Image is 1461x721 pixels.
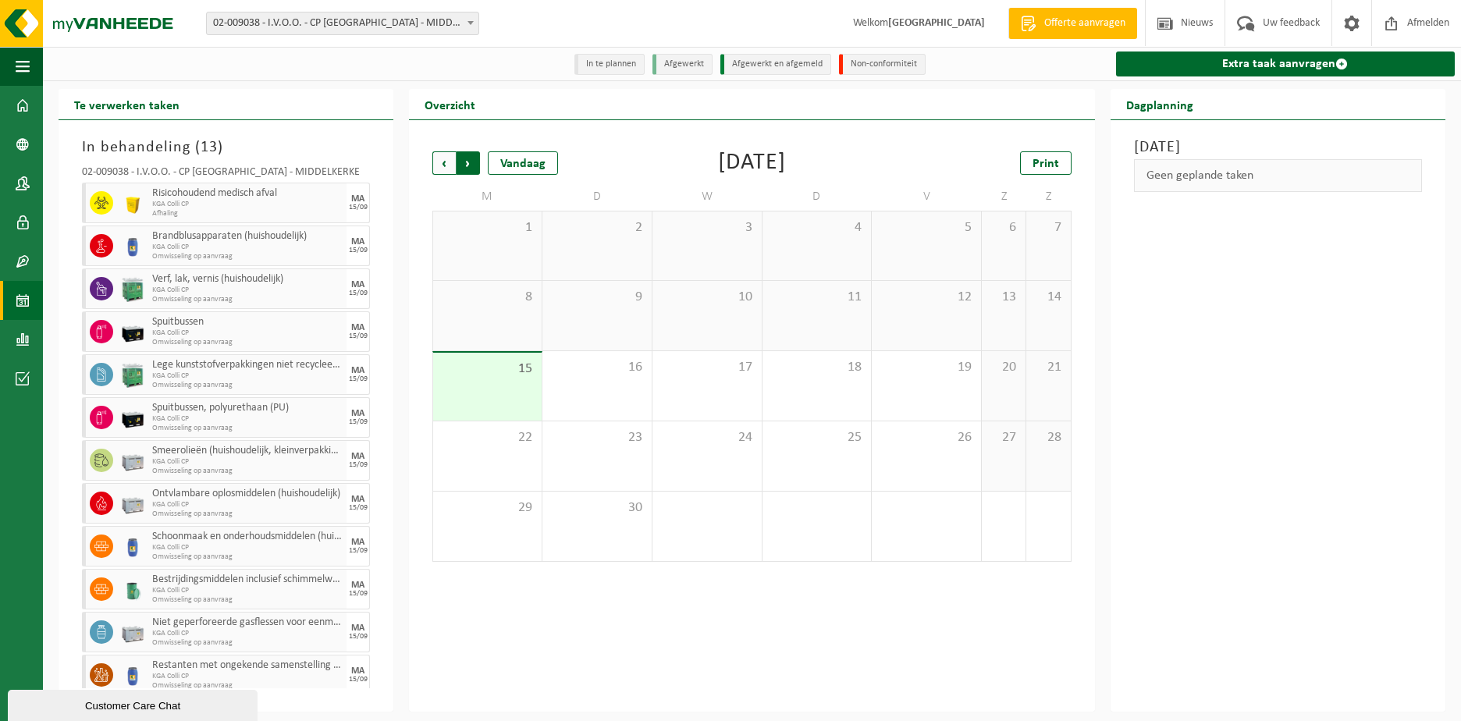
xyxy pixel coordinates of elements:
span: Spuitbussen, polyurethaan (PU) [152,402,343,414]
strong: [GEOGRAPHIC_DATA] [888,17,985,29]
span: Restanten met ongekende samenstelling (huishoudelijk) [152,659,343,672]
div: 15/09 [349,676,368,684]
span: Omwisseling op aanvraag [152,595,343,605]
span: Omwisseling op aanvraag [152,638,343,648]
img: PB-LB-0680-HPE-BK-11 [121,406,144,429]
span: 22 [441,429,534,446]
div: 15/09 [349,418,368,426]
span: KGA Colli CP [152,672,343,681]
span: Brandblusapparaten (huishoudelijk) [152,230,343,243]
div: 15/09 [349,461,368,469]
img: PB-LB-0680-HPE-GY-11 [121,492,144,515]
td: M [432,183,542,211]
img: PB-HB-1400-HPE-GN-11 [121,276,144,302]
span: Omwisseling op aanvraag [152,252,343,261]
div: MA [351,366,364,375]
span: 13 [201,140,218,155]
div: MA [351,280,364,289]
span: Omwisseling op aanvraag [152,681,343,691]
span: 15 [441,360,534,378]
h2: Dagplanning [1111,89,1209,119]
img: PB-OT-0120-HPE-00-02 [121,234,144,257]
span: 18 [770,359,864,376]
span: Vorige [432,151,456,175]
div: MA [351,452,364,461]
td: Z [1026,183,1071,211]
span: Omwisseling op aanvraag [152,467,343,476]
td: D [762,183,873,211]
span: KGA Colli CP [152,200,343,209]
span: 8 [441,289,534,306]
span: Omwisseling op aanvraag [152,338,343,347]
td: D [542,183,652,211]
div: MA [351,323,364,332]
span: 02-009038 - I.V.O.O. - CP MIDDELKERKE - MIDDELKERKE [206,12,479,35]
span: Ontvlambare oplosmiddelen (huishoudelijk) [152,488,343,500]
div: 15/09 [349,332,368,340]
img: PB-LB-0680-HPE-GY-11 [121,449,144,472]
li: In te plannen [574,54,645,75]
span: 26 [880,429,973,446]
span: 9 [550,289,644,306]
span: KGA Colli CP [152,329,343,338]
div: 15/09 [349,504,368,512]
a: Offerte aanvragen [1008,8,1137,39]
h3: [DATE] [1134,136,1422,159]
span: 13 [990,289,1018,306]
div: 15/09 [349,547,368,555]
span: 14 [1034,289,1062,306]
img: PB-LB-0680-HPE-BK-11 [121,320,144,343]
img: PB-OT-0200-MET-00-02 [121,577,144,601]
h3: In behandeling ( ) [82,136,370,159]
div: 15/09 [349,633,368,641]
span: KGA Colli CP [152,586,343,595]
span: 19 [880,359,973,376]
div: 15/09 [349,375,368,383]
span: KGA Colli CP [152,243,343,252]
img: LP-SB-00050-HPE-22 [121,191,144,215]
span: Omwisseling op aanvraag [152,295,343,304]
img: PB-OT-0120-HPE-00-02 [121,663,144,687]
span: KGA Colli CP [152,286,343,295]
span: KGA Colli CP [152,414,343,424]
span: Spuitbussen [152,316,343,329]
a: Extra taak aanvragen [1116,51,1455,76]
div: [DATE] [718,151,786,175]
span: 12 [880,289,973,306]
span: Schoonmaak en onderhoudsmiddelen (huishoudelijk) [152,531,343,543]
td: W [652,183,762,211]
span: 17 [660,359,754,376]
span: Omwisseling op aanvraag [152,424,343,433]
span: 7 [1034,219,1062,236]
span: 21 [1034,359,1062,376]
span: Omwisseling op aanvraag [152,381,343,390]
span: 27 [990,429,1018,446]
span: 5 [880,219,973,236]
span: 10 [660,289,754,306]
span: Print [1033,158,1059,170]
span: Smeerolieën (huishoudelijk, kleinverpakking) [152,445,343,457]
div: 15/09 [349,289,368,297]
span: 23 [550,429,644,446]
div: MA [351,538,364,547]
img: PB-LB-0680-HPE-GY-11 [121,620,144,644]
span: 24 [660,429,754,446]
span: 6 [990,219,1018,236]
span: KGA Colli CP [152,500,343,510]
div: MA [351,237,364,247]
span: 02-009038 - I.V.O.O. - CP MIDDELKERKE - MIDDELKERKE [207,12,478,34]
span: KGA Colli CP [152,371,343,381]
div: 02-009038 - I.V.O.O. - CP [GEOGRAPHIC_DATA] - MIDDELKERKE [82,167,370,183]
span: Lege kunststofverpakkingen niet recycleerbaar [152,359,343,371]
h2: Te verwerken taken [59,89,195,119]
img: PB-OT-0120-HPE-00-02 [121,535,144,558]
span: 30 [550,499,644,517]
div: MA [351,194,364,204]
div: MA [351,409,364,418]
span: 2 [550,219,644,236]
li: Afgewerkt en afgemeld [720,54,831,75]
span: Omwisseling op aanvraag [152,510,343,519]
span: KGA Colli CP [152,629,343,638]
li: Non-conformiteit [839,54,926,75]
